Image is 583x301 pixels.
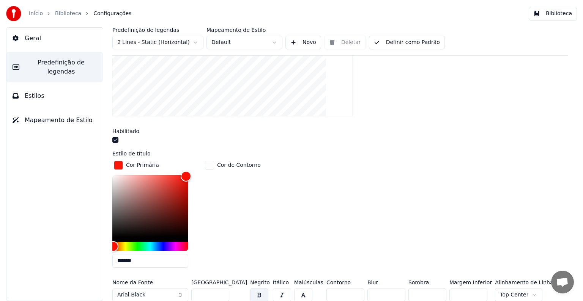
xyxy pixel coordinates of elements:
[6,28,103,49] button: Geral
[112,129,139,134] label: Habilitado
[449,280,492,285] label: Margem Inferior
[112,151,151,156] label: Estilo de título
[25,58,97,76] span: Predefinição de legendas
[112,280,188,285] label: Nome da Fonte
[6,52,103,82] button: Predefinição de legendas
[112,27,203,33] label: Predefinição de legendas
[117,291,145,299] span: Arial Black
[6,6,21,21] img: youka
[206,27,282,33] label: Mapeamento de Estilo
[25,91,44,100] span: Estilos
[369,36,445,49] button: Definir como Padrão
[203,159,262,171] button: Cor de Contorno
[6,110,103,131] button: Mapeamento de Estilo
[191,280,247,285] label: [GEOGRAPHIC_DATA]
[112,159,161,171] button: Cor Primária
[326,280,364,285] label: Contorno
[495,280,553,285] label: Alinhamento de Linha
[112,242,188,251] div: Hue
[6,85,103,107] button: Estilos
[25,34,41,43] span: Geral
[25,116,93,125] span: Mapeamento de Estilo
[273,280,291,285] label: Itálico
[285,36,321,49] button: Novo
[93,10,131,17] span: Configurações
[294,280,323,285] label: Maiúsculas
[367,280,405,285] label: Blur
[126,161,159,169] div: Cor Primária
[112,175,188,237] div: Color
[55,10,81,17] a: Biblioteca
[529,7,577,20] button: Biblioteca
[250,280,270,285] label: Negrito
[217,161,261,169] div: Cor de Contorno
[551,271,574,293] a: Bate-papo aberto
[29,10,43,17] a: Início
[408,280,446,285] label: Sombra
[29,10,131,17] nav: breadcrumb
